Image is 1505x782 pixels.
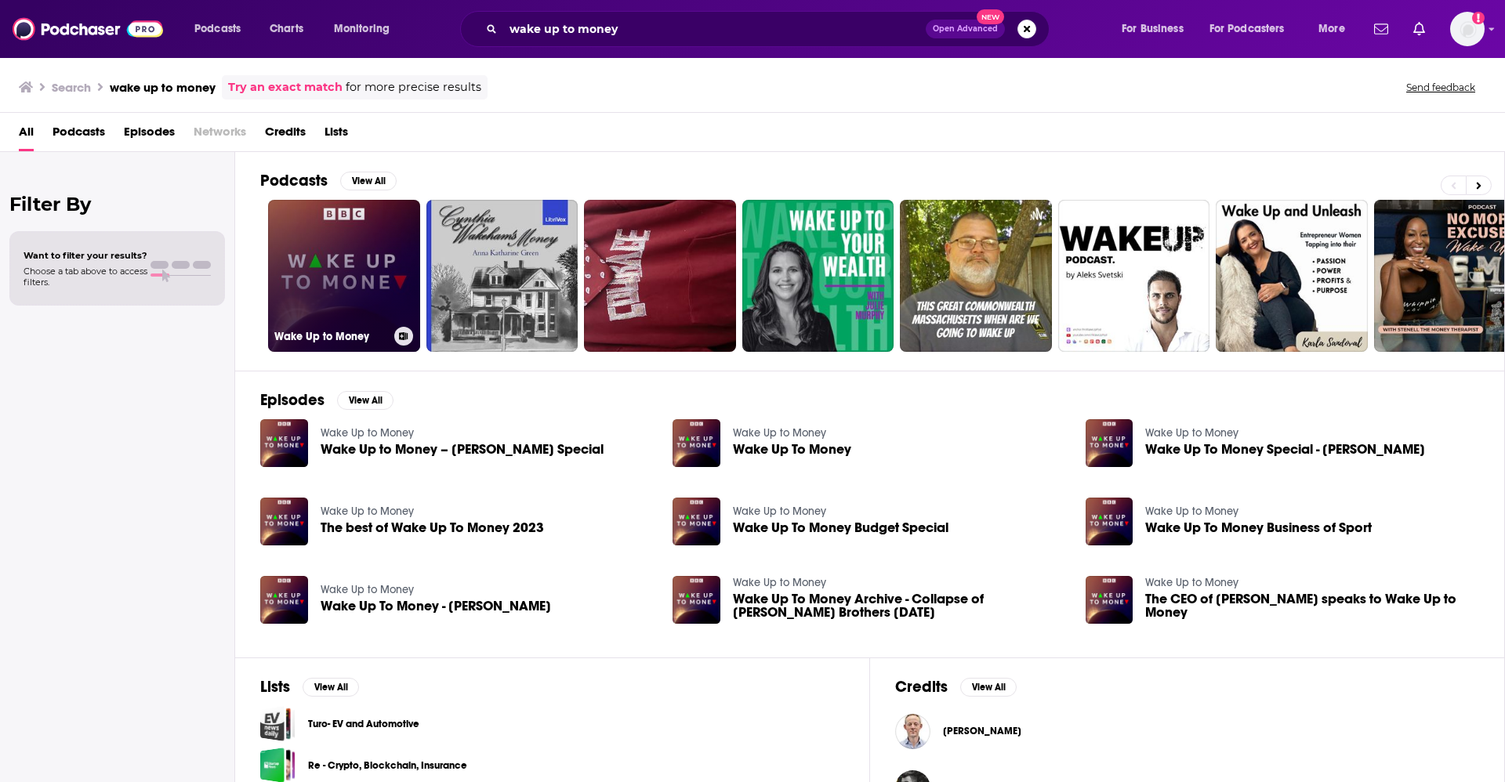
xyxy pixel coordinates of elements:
[321,505,414,518] a: Wake Up to Money
[24,250,147,261] span: Want to filter your results?
[1450,12,1485,46] img: User Profile
[1086,498,1133,545] img: Wake Up To Money Business of Sport
[321,599,551,613] span: Wake Up To Money - [PERSON_NAME]
[321,443,604,456] a: Wake Up to Money – Vincent Kompany Special
[265,119,306,151] a: Credits
[260,390,393,410] a: EpisodesView All
[733,592,1067,619] a: Wake Up To Money Archive - Collapse of Lehman Brothers 15 September 2008
[321,583,414,596] a: Wake Up to Money
[1407,16,1431,42] a: Show notifications dropdown
[926,20,1005,38] button: Open AdvancedNew
[260,706,296,741] a: Turo- EV and Automotive
[1199,16,1307,42] button: open menu
[228,78,343,96] a: Try an exact match
[308,757,467,774] a: Re - Crypto, Blockchain, Insurance
[895,677,1017,697] a: CreditsView All
[1145,521,1372,534] a: Wake Up To Money Business of Sport
[943,725,1021,737] span: [PERSON_NAME]
[673,576,720,624] img: Wake Up To Money Archive - Collapse of Lehman Brothers 15 September 2008
[1122,18,1184,40] span: For Business
[1145,576,1238,589] a: Wake Up to Money
[977,9,1005,24] span: New
[321,443,604,456] span: Wake Up to Money – [PERSON_NAME] Special
[1472,12,1485,24] svg: Add a profile image
[475,11,1064,47] div: Search podcasts, credits, & more...
[1307,16,1365,42] button: open menu
[933,25,998,33] span: Open Advanced
[321,426,414,440] a: Wake Up to Money
[733,576,826,589] a: Wake Up to Money
[260,576,308,624] img: Wake Up To Money - Elon Musk
[53,119,105,151] a: Podcasts
[1145,443,1425,456] a: Wake Up To Money Special - Gary Neville
[673,419,720,467] img: Wake Up To Money
[346,78,481,96] span: for more precise results
[260,677,359,697] a: ListsView All
[325,119,348,151] a: Lists
[895,677,948,697] h2: Credits
[1402,81,1480,94] button: Send feedback
[733,521,948,534] a: Wake Up To Money Budget Special
[895,706,1479,756] button: Sean FarringtonSean Farrington
[895,714,930,749] img: Sean Farrington
[19,119,34,151] a: All
[321,521,544,534] span: The best of Wake Up To Money 2023
[733,443,851,456] span: Wake Up To Money
[733,592,1067,619] span: Wake Up To Money Archive - Collapse of [PERSON_NAME] Brothers [DATE]
[274,330,388,343] h3: Wake Up to Money
[337,391,393,410] button: View All
[340,172,397,190] button: View All
[303,678,359,697] button: View All
[1145,426,1238,440] a: Wake Up to Money
[1086,576,1133,624] img: The CEO of Sandoz speaks to Wake Up to Money
[260,498,308,545] img: The best of Wake Up To Money 2023
[194,18,241,40] span: Podcasts
[260,171,328,190] h2: Podcasts
[260,171,397,190] a: PodcastsView All
[1145,592,1479,619] span: The CEO of [PERSON_NAME] speaks to Wake Up to Money
[733,505,826,518] a: Wake Up to Money
[183,16,261,42] button: open menu
[503,16,926,42] input: Search podcasts, credits, & more...
[52,80,91,95] h3: Search
[110,80,216,95] h3: wake up to money
[1145,592,1479,619] a: The CEO of Sandoz speaks to Wake Up to Money
[260,390,325,410] h2: Episodes
[259,16,313,42] a: Charts
[124,119,175,151] a: Episodes
[260,419,308,467] img: Wake Up to Money – Vincent Kompany Special
[268,200,420,352] a: Wake Up to Money
[943,725,1021,737] a: Sean Farrington
[1450,12,1485,46] button: Show profile menu
[270,18,303,40] span: Charts
[308,715,419,733] a: Turo- EV and Automotive
[1318,18,1345,40] span: More
[733,426,826,440] a: Wake Up to Money
[24,266,147,288] span: Choose a tab above to access filters.
[1145,443,1425,456] span: Wake Up To Money Special - [PERSON_NAME]
[673,498,720,545] img: Wake Up To Money Budget Special
[1111,16,1203,42] button: open menu
[13,14,163,44] img: Podchaser - Follow, Share and Rate Podcasts
[1145,505,1238,518] a: Wake Up to Money
[1450,12,1485,46] span: Logged in as headlandconsultancy
[334,18,390,40] span: Monitoring
[1086,419,1133,467] img: Wake Up To Money Special - Gary Neville
[960,678,1017,697] button: View All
